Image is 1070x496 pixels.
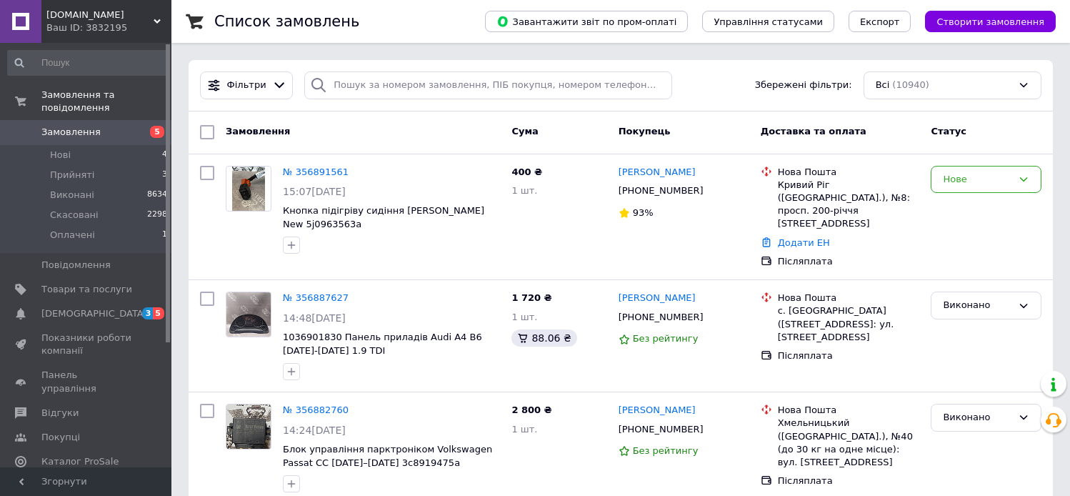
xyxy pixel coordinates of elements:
[50,189,94,202] span: Виконані
[619,126,671,137] span: Покупець
[619,166,696,179] a: [PERSON_NAME]
[50,229,95,242] span: Оплачені
[511,292,551,303] span: 1 720 ₴
[147,189,167,202] span: 8634
[41,407,79,420] span: Відгуки
[41,126,101,139] span: Замовлення
[50,149,71,162] span: Нові
[755,79,852,92] span: Збережені фільтри:
[943,410,1012,425] div: Виконано
[283,167,349,177] a: № 356891561
[936,16,1044,27] span: Створити замовлення
[232,167,266,211] img: Фото товару
[778,475,920,487] div: Післяплата
[511,405,551,415] span: 2 800 ₴
[226,166,271,212] a: Фото товару
[283,312,346,324] span: 14:48[DATE]
[633,207,654,218] span: 93%
[943,172,1012,187] div: Нове
[214,13,359,30] h1: Список замовлень
[162,149,167,162] span: 4
[162,229,167,242] span: 1
[283,425,346,436] span: 14:24[DATE]
[283,186,346,197] span: 15:07[DATE]
[41,259,111,272] span: Повідомлення
[619,404,696,417] a: [PERSON_NAME]
[860,16,900,27] span: Експорт
[41,455,119,468] span: Каталог ProSale
[147,209,167,222] span: 2298
[778,349,920,362] div: Післяплата
[283,444,492,468] a: Блок управління парктроніком Volkswagen Passat CC [DATE]–[DATE] 3c8919475a
[304,71,672,99] input: Пошук за номером замовлення, ПІБ покупця, номером телефону, Email, номером накладної
[7,50,169,76] input: Пошук
[511,185,537,196] span: 1 шт.
[41,307,147,320] span: [DEMOGRAPHIC_DATA]
[283,332,482,356] a: 1036901830 Панель приладів Audi A4 B6 [DATE]-[DATE] 1.9 TDI
[283,292,349,303] a: № 356887627
[41,283,132,296] span: Товари та послуги
[931,126,966,137] span: Статус
[46,21,171,34] div: Ваш ID: 3832195
[511,329,576,347] div: 88.06 ₴
[892,79,929,90] span: (10940)
[619,292,696,305] a: [PERSON_NAME]
[876,79,890,92] span: Всі
[283,205,484,229] a: Кнопка підігріву сидіння [PERSON_NAME] New 5j0963563a
[511,424,537,435] span: 1 шт.
[50,169,94,182] span: Прийняті
[150,126,164,138] span: 5
[943,298,1012,313] div: Виконано
[226,292,271,337] img: Фото товару
[50,209,99,222] span: Скасовані
[778,292,920,304] div: Нова Пошта
[778,304,920,344] div: с. [GEOGRAPHIC_DATA] ([STREET_ADDRESS]: ул. [STREET_ADDRESS]
[616,182,706,200] div: [PHONE_NUMBER]
[778,255,920,268] div: Післяплата
[46,9,154,21] span: euroavtozapchasti.com.ua
[616,420,706,439] div: [PHONE_NUMBER]
[153,307,164,319] span: 5
[616,308,706,327] div: [PHONE_NUMBER]
[226,292,271,337] a: Фото товару
[778,166,920,179] div: Нова Пошта
[162,169,167,182] span: 3
[485,11,688,32] button: Завантажити звіт по пром-оплаті
[41,332,132,357] span: Показники роботи компанії
[849,11,911,32] button: Експорт
[226,126,290,137] span: Замовлення
[41,89,171,114] span: Замовлення та повідомлення
[911,16,1056,26] a: Створити замовлення
[633,445,699,456] span: Без рейтингу
[925,11,1056,32] button: Створити замовлення
[778,237,830,248] a: Додати ЕН
[633,333,699,344] span: Без рейтингу
[41,369,132,395] span: Панель управління
[227,79,266,92] span: Фільтри
[142,307,154,319] span: 3
[702,11,834,32] button: Управління статусами
[714,16,823,27] span: Управління статусами
[778,404,920,417] div: Нова Пошта
[511,312,537,322] span: 1 шт.
[778,179,920,231] div: Кривий Ріг ([GEOGRAPHIC_DATA].), №8: просп. 200-річчя [STREET_ADDRESS]
[283,405,349,415] a: № 356882760
[41,431,80,444] span: Покупці
[778,417,920,469] div: Хмельницький ([GEOGRAPHIC_DATA].), №40 (до 30 кг на одне місце): вул. [STREET_ADDRESS]
[761,126,866,137] span: Доставка та оплата
[511,126,538,137] span: Cума
[496,15,676,28] span: Завантажити звіт по пром-оплаті
[226,405,271,449] img: Фото товару
[511,167,542,177] span: 400 ₴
